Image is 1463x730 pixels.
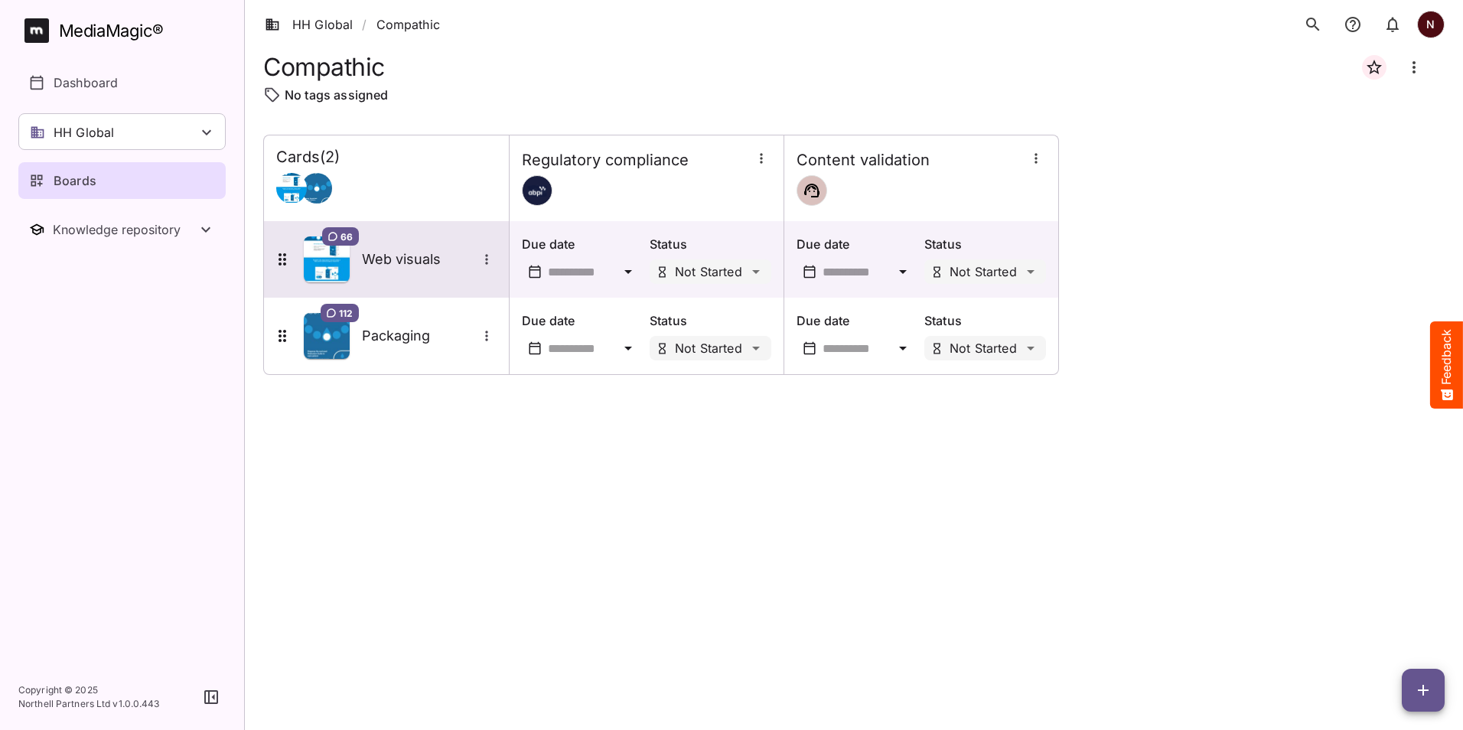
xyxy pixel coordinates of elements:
[362,250,477,269] h5: Web visuals
[59,18,164,44] div: MediaMagic ®
[24,18,226,43] a: MediaMagic®
[53,222,197,237] div: Knowledge repository
[797,311,918,330] p: Due date
[285,86,388,104] p: No tags assigned
[263,53,385,81] h1: Compathic
[924,235,1046,253] p: Status
[18,211,226,248] nav: Knowledge repository
[522,311,644,330] p: Due date
[54,73,118,92] p: Dashboard
[18,162,226,199] a: Boards
[797,235,918,253] p: Due date
[950,342,1017,354] p: Not Started
[362,15,367,34] span: /
[54,123,114,142] p: HH Global
[797,151,930,170] h4: Content validation
[1417,11,1445,38] div: N
[1430,321,1463,409] button: Feedback
[276,148,340,167] h4: Cards ( 2 )
[304,236,350,282] img: Asset Thumbnail
[265,15,353,34] a: HH Global
[263,86,282,104] img: tag-outline.svg
[340,230,353,243] span: 66
[1298,9,1328,40] button: search
[924,311,1046,330] p: Status
[1338,9,1368,40] button: notifications
[650,235,771,253] p: Status
[339,307,353,319] span: 112
[950,266,1017,278] p: Not Started
[675,342,742,354] p: Not Started
[362,327,477,345] h5: Packaging
[522,151,689,170] h4: Regulatory compliance
[650,311,771,330] p: Status
[1377,9,1408,40] button: notifications
[1396,49,1432,86] button: Board more options
[18,211,226,248] button: Toggle Knowledge repository
[18,64,226,101] a: Dashboard
[477,326,497,346] button: More options for Packaging
[18,683,160,697] p: Copyright © 2025
[675,266,742,278] p: Not Started
[304,313,350,359] img: Asset Thumbnail
[54,171,96,190] p: Boards
[18,697,160,711] p: Northell Partners Ltd v 1.0.0.443
[477,249,497,269] button: More options for Web visuals
[522,235,644,253] p: Due date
